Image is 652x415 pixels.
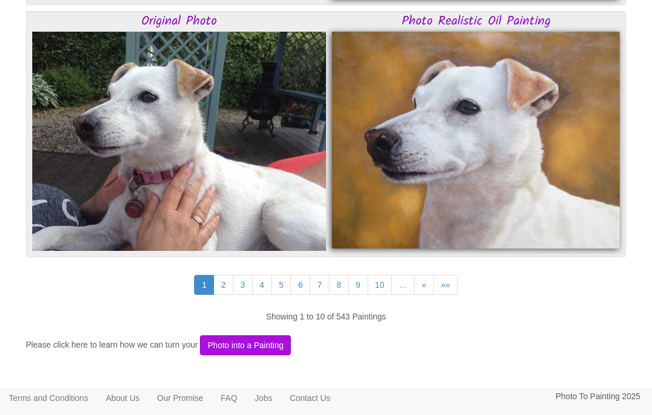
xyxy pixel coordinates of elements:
h3: Photo Realistic Oil Painting [332,15,620,29]
a: About Us [97,389,148,407]
a: 7 [310,275,330,295]
img: Original Photo [32,32,326,251]
a: Our Promise [148,389,212,407]
a: »» [433,275,458,295]
a: 2 [213,275,233,295]
a: 10 [368,275,392,295]
a: 3 [233,275,253,295]
button: Photo into a Painting [200,335,291,355]
h3: Original Photo [32,15,326,29]
a: Jobs [246,389,281,407]
a: 1 [194,275,214,295]
a: FAQ [212,389,246,407]
a: » [414,275,434,295]
a: 9 [348,275,368,295]
a: 4 [252,275,272,295]
p: Showing 1 to 10 of 543 Paintings [26,309,626,324]
a: Contact Us [281,389,339,407]
p: Photo To Painting 2025 [555,389,640,404]
a: Photo into a Painting [198,340,291,349]
a: 5 [271,275,291,295]
p: Please click here to learn how we can turn your [26,335,626,355]
img: Oil painting of a dog [332,32,620,249]
a: 8 [329,275,349,295]
a: 6 [290,275,310,295]
a: … [391,275,415,295]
